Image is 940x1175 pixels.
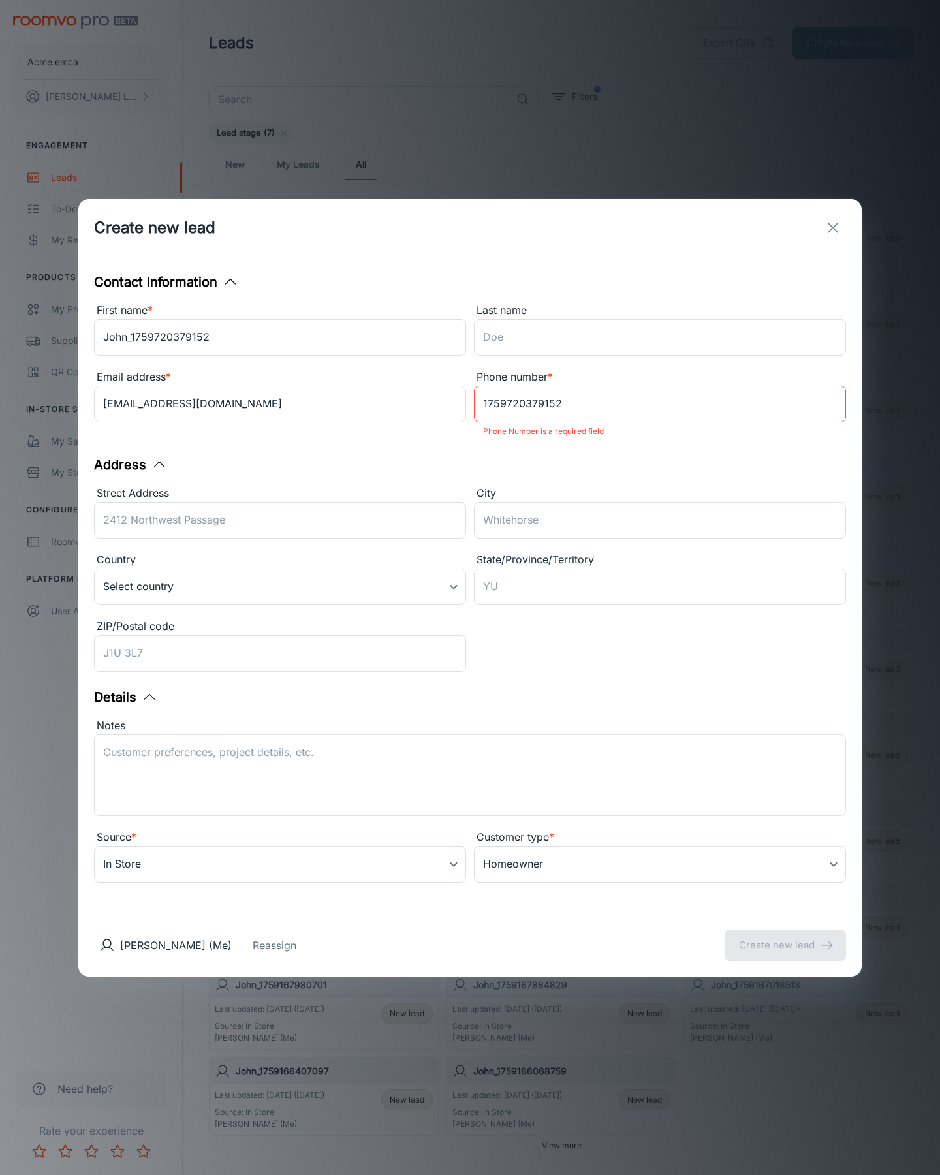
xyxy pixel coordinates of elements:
input: +1 439-123-4567 [474,386,846,422]
button: Reassign [253,937,296,953]
div: ZIP/Postal code [94,618,466,635]
div: City [474,485,846,502]
p: Phone Number is a required field [483,424,837,439]
button: Address [94,455,167,475]
div: Notes [94,717,846,734]
input: John [94,319,466,356]
div: Select country [94,569,466,605]
div: Last name [474,302,846,319]
h1: Create new lead [94,216,215,240]
div: Street Address [94,485,466,502]
div: Phone number [474,369,846,386]
div: In Store [94,846,466,883]
input: myname@example.com [94,386,466,422]
button: Details [94,687,157,707]
div: Homeowner [474,846,846,883]
p: [PERSON_NAME] (Me) [120,937,232,953]
button: exit [820,215,846,241]
div: State/Province/Territory [474,552,846,569]
input: J1U 3L7 [94,635,466,672]
div: Customer type [474,829,846,846]
input: 2412 Northwest Passage [94,502,466,539]
input: Whitehorse [474,502,846,539]
input: YU [474,569,846,605]
div: First name [94,302,466,319]
input: Doe [474,319,846,356]
div: Email address [94,369,466,386]
div: Source [94,829,466,846]
button: Contact Information [94,272,238,292]
div: Country [94,552,466,569]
